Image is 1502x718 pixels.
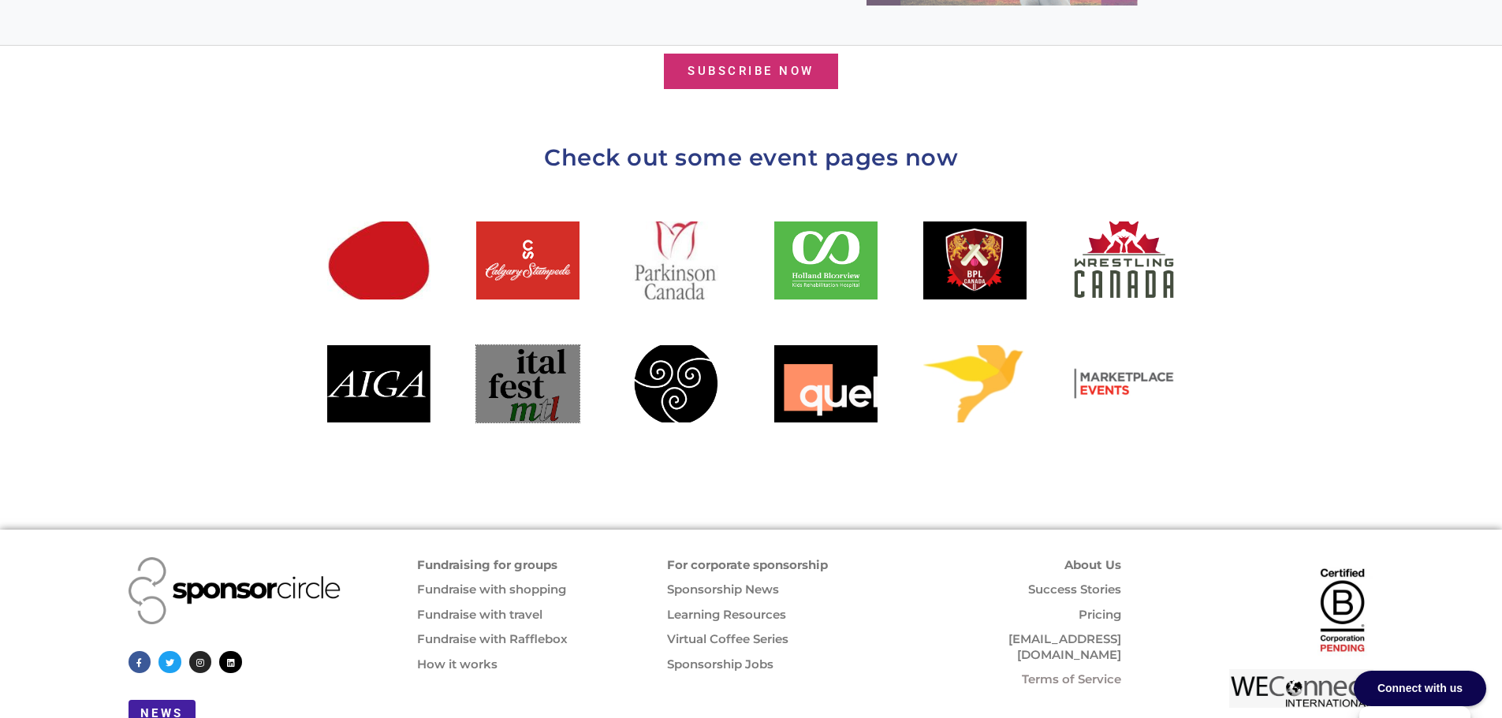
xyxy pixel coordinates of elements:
a: About Us [1064,557,1121,572]
a: Sponsorship News [667,582,779,597]
h2: Check out some event pages now [310,138,1193,177]
img: Sponsor Circle logo [129,557,341,624]
a: Brampton Premier League [923,221,1027,299]
a: Sponsorship Jobs [667,657,773,671]
a: [EMAIL_ADDRESS][DOMAIN_NAME] [1008,631,1121,662]
div: Connect with us [1354,671,1486,706]
a: Fundraising for groups [417,557,557,572]
a: Terms of Service [1022,671,1121,686]
a: Virtual Coffee Series [667,631,788,646]
a: Learning Resources [667,607,786,622]
a: Italfest Montreal [476,345,580,422]
img: we connect [1229,669,1373,709]
a: Calgary Stampede [476,221,580,299]
a: Fundraise with shopping [417,582,566,597]
a: Fundraise with Rafflebox [417,631,568,646]
a: Pricing [1079,607,1121,622]
span: Subscribe Now [688,65,814,77]
a: Success Stories [1028,582,1121,597]
a: For corporate sponsorship [667,557,828,572]
a: Subscribe Now [664,54,838,89]
a: Fundraise with travel [417,607,542,622]
a: How it works [417,657,498,671]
